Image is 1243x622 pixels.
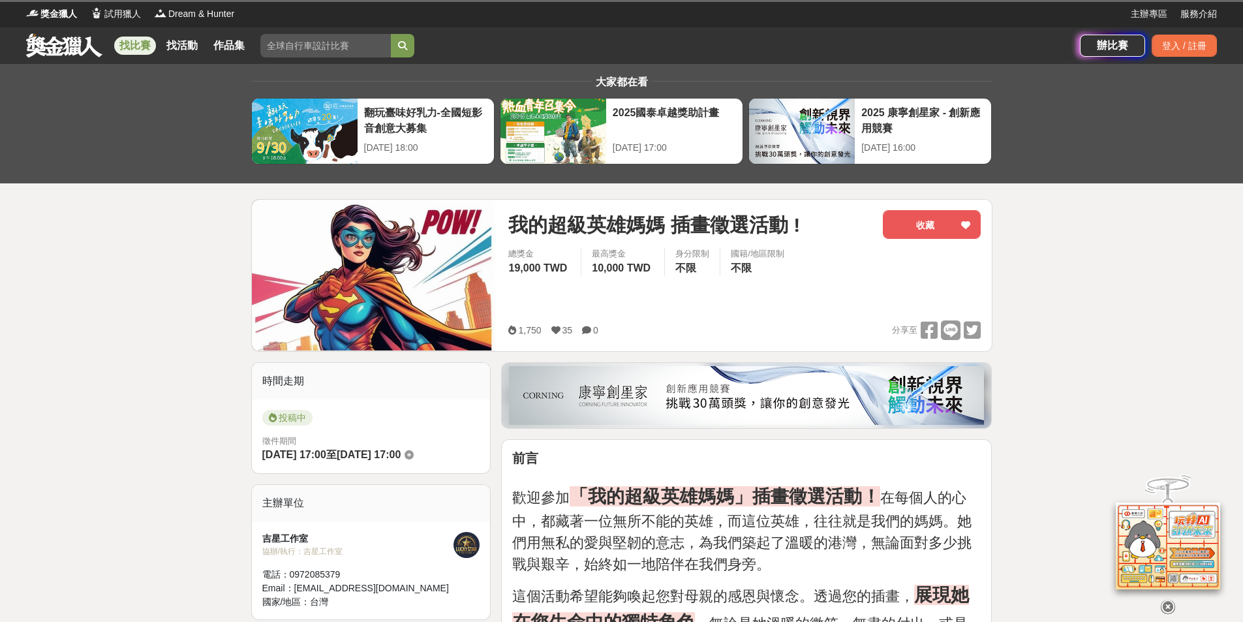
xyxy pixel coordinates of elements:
[251,98,495,164] a: 翻玩臺味好乳力-全國短影音創意大募集[DATE] 18:00
[154,7,167,20] img: Logo
[1080,35,1145,57] a: 辦比賽
[208,37,250,55] a: 作品集
[592,247,654,260] span: 最高獎金
[168,7,234,21] span: Dream & Hunter
[90,7,141,21] a: Logo試用獵人
[26,7,39,20] img: Logo
[262,532,454,546] div: 吉星工作室
[861,141,985,155] div: [DATE] 16:00
[114,37,156,55] a: 找比賽
[518,325,541,335] span: 1,750
[731,262,752,273] span: 不限
[508,262,567,273] span: 19,000 TWD
[508,210,800,240] span: 我的超級英雄媽媽 插畫徵選活動 !
[252,363,491,399] div: 時間走期
[500,98,743,164] a: 2025國泰卓越獎助計畫[DATE] 17:00
[613,141,736,155] div: [DATE] 17:00
[861,105,985,134] div: 2025 康寧創星家 - 創新應用競賽
[883,210,981,239] button: 收藏
[161,37,203,55] a: 找活動
[364,105,487,134] div: 翻玩臺味好乳力-全國短影音創意大募集
[326,449,337,460] span: 至
[508,247,570,260] span: 總獎金
[262,436,296,446] span: 徵件期間
[562,325,573,335] span: 35
[262,410,313,426] span: 投稿中
[613,105,736,134] div: 2025國泰卓越獎助計畫
[592,76,651,87] span: 大家都在看
[512,588,914,604] span: 這個活動希望能夠喚起您對母親的感恩與懷念。透過您的插畫，
[364,141,487,155] div: [DATE] 18:00
[512,451,538,465] strong: 前言
[260,34,391,57] input: 全球自行車設計比賽
[337,449,401,460] span: [DATE] 17:00
[252,200,496,350] img: Cover Image
[262,582,454,595] div: Email： [EMAIL_ADDRESS][DOMAIN_NAME]
[509,366,984,425] img: be6ed63e-7b41-4cb8-917a-a53bd949b1b4.png
[262,449,326,460] span: [DATE] 17:00
[892,320,917,340] span: 分享至
[1116,497,1220,583] img: d2146d9a-e6f6-4337-9592-8cefde37ba6b.png
[262,568,454,582] div: 電話： 0972085379
[262,597,311,607] span: 國家/地區：
[675,247,709,260] div: 身分限制
[40,7,77,21] span: 獎金獵人
[26,7,77,21] a: Logo獎金獵人
[512,490,570,506] span: 歡迎參加
[90,7,103,20] img: Logo
[1180,7,1217,21] a: 服務介紹
[593,325,598,335] span: 0
[748,98,992,164] a: 2025 康寧創星家 - 創新應用競賽[DATE] 16:00
[154,7,234,21] a: LogoDream & Hunter
[512,490,972,572] span: 在每個人的心中，都藏著一位無所不能的英雄，而這位英雄，往往就是我們的媽媽。她們用無私的愛與堅韌的意志，為我們築起了溫暖的港灣，無論面對多少挑戰與艱辛，始終如一地陪伴在我們身旁。
[592,262,651,273] span: 10,000 TWD
[310,597,328,607] span: 台灣
[731,247,784,260] div: 國籍/地區限制
[570,486,880,506] strong: 「我的超級英雄媽媽」插畫徵選活動！
[675,262,696,273] span: 不限
[1131,7,1167,21] a: 主辦專區
[262,546,454,557] div: 協辦/執行： 吉星工作室
[104,7,141,21] span: 試用獵人
[1152,35,1217,57] div: 登入 / 註冊
[252,485,491,521] div: 主辦單位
